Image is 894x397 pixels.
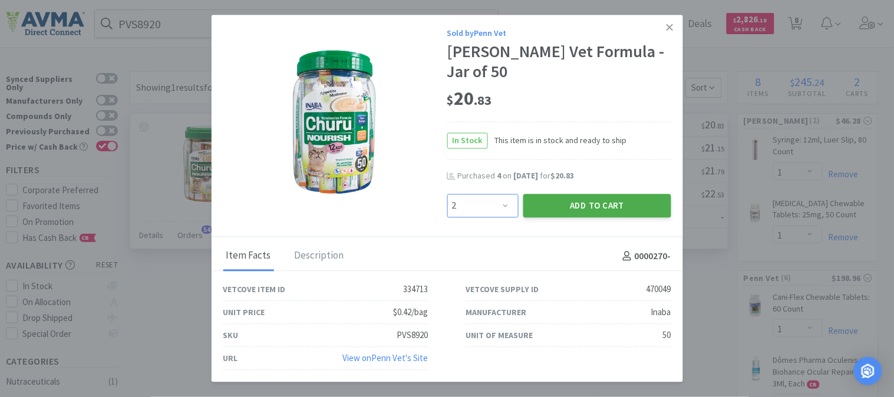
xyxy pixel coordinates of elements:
[466,283,539,296] div: Vetcove Supply ID
[447,92,454,108] span: $
[514,171,539,181] span: [DATE]
[223,329,239,342] div: SKU
[343,352,428,363] a: View onPenn Vet's Site
[854,357,882,385] div: Open Intercom Messenger
[651,305,671,319] div: Inaba
[523,194,671,217] button: Add to Cart
[447,87,492,110] span: 20
[663,328,671,342] div: 50
[223,241,274,271] div: Item Facts
[488,134,627,147] span: This item is in stock and ready to ship
[474,92,492,108] span: . 83
[394,305,428,319] div: $0.42/bag
[551,171,575,181] span: $20.83
[448,134,487,148] span: In Stock
[447,27,671,40] div: Sold by Penn Vet
[223,283,286,296] div: Vetcove Item ID
[466,329,533,342] div: Unit of Measure
[223,306,265,319] div: Unit Price
[618,249,671,264] h4: 0000270 -
[404,282,428,296] div: 334713
[466,306,527,319] div: Manufacturer
[223,352,238,365] div: URL
[397,328,428,342] div: PVS8920
[458,171,671,183] div: Purchased on for
[447,42,671,82] div: [PERSON_NAME] Vet Formula -Jar of 50
[292,241,347,271] div: Description
[259,45,412,198] img: 11d1cadfe3784a47884fe0d1c4b78589_470049.png
[497,171,502,181] span: 4
[646,282,671,296] div: 470049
